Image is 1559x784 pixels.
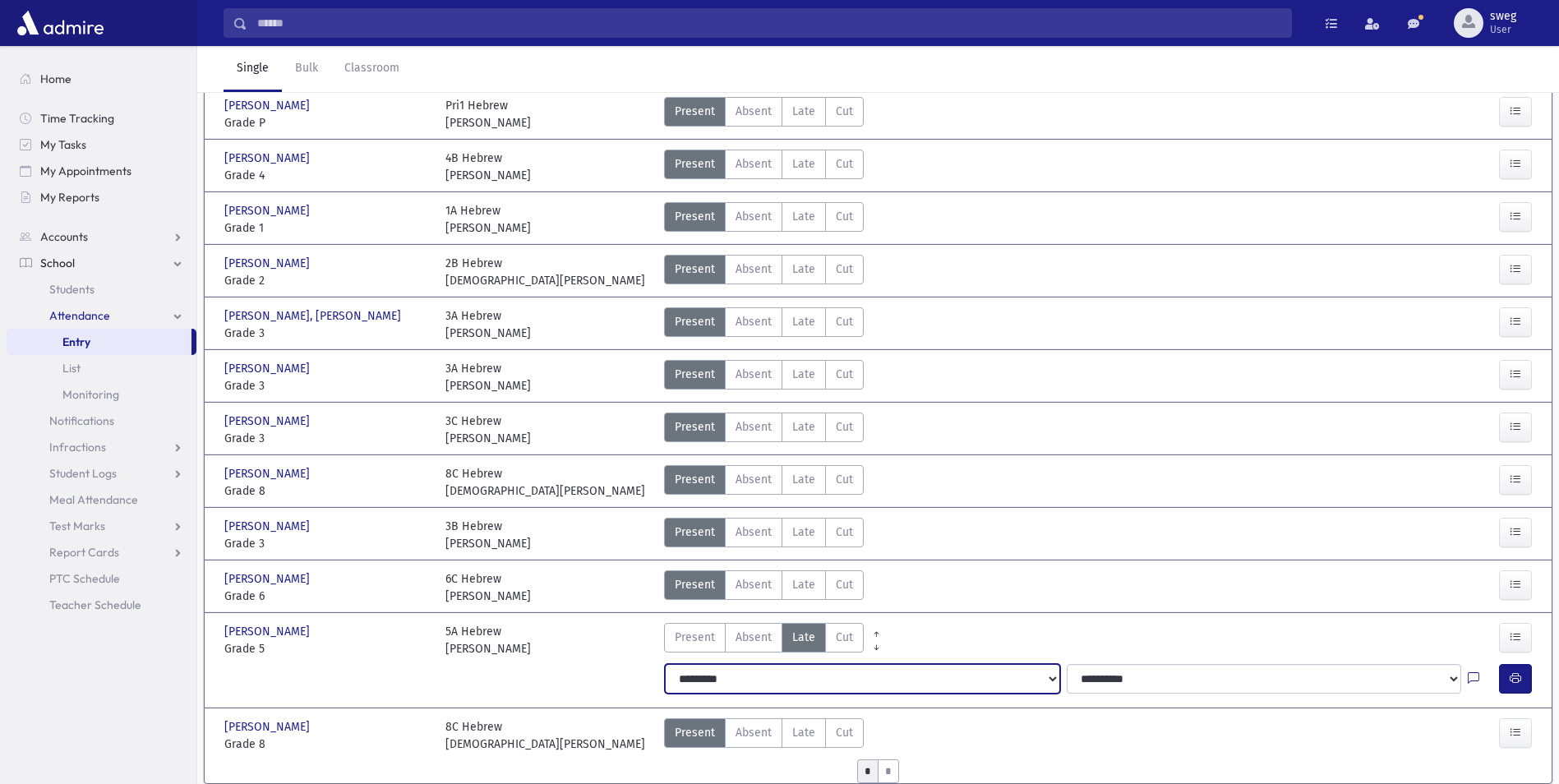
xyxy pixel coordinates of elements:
span: Grade 6 [224,588,429,605]
span: sweg [1490,10,1516,23]
span: Cut [836,261,853,278]
span: Cut [836,155,853,173]
a: Entry [7,329,191,355]
div: AttTypes [664,518,864,552]
span: Late [792,366,815,383]
span: Grade 2 [224,272,429,289]
span: Teacher Schedule [49,597,141,612]
div: 3A Hebrew [PERSON_NAME] [445,360,531,394]
div: AttTypes [664,623,864,657]
span: Grade 3 [224,430,429,447]
span: Grade 4 [224,167,429,184]
span: [PERSON_NAME] [224,255,313,272]
div: 1A Hebrew [PERSON_NAME] [445,202,531,237]
div: 3C Hebrew [PERSON_NAME] [445,413,531,447]
div: AttTypes [664,202,864,237]
span: Grade 3 [224,325,429,342]
span: Late [792,313,815,330]
span: [PERSON_NAME] [224,518,313,535]
span: Report Cards [49,545,119,560]
span: Present [675,523,715,541]
a: Meal Attendance [7,487,196,513]
div: 6C Hebrew [PERSON_NAME] [445,570,531,605]
a: My Reports [7,184,196,210]
a: PTC Schedule [7,565,196,592]
span: Absent [736,576,772,593]
div: 5A Hebrew [PERSON_NAME] [445,623,531,657]
span: My Tasks [40,137,86,152]
span: Grade 3 [224,535,429,552]
span: [PERSON_NAME] [224,570,313,588]
span: Grade P [224,114,429,131]
div: AttTypes [664,570,864,605]
span: Students [49,282,95,297]
span: Late [792,155,815,173]
span: [PERSON_NAME], [PERSON_NAME] [224,307,404,325]
input: Search [247,8,1291,38]
a: Infractions [7,434,196,460]
span: Late [792,261,815,278]
span: Late [792,418,815,436]
a: My Appointments [7,158,196,184]
a: Accounts [7,224,196,250]
span: Entry [62,334,90,349]
span: Present [675,313,715,330]
span: Cut [836,103,853,120]
span: Infractions [49,440,106,454]
span: Cut [836,724,853,741]
span: My Appointments [40,164,131,178]
div: AttTypes [664,97,864,131]
span: Grade 8 [224,482,429,500]
div: 8C Hebrew [DEMOGRAPHIC_DATA][PERSON_NAME] [445,718,645,753]
div: 4B Hebrew [PERSON_NAME] [445,150,531,184]
div: 2B Hebrew [DEMOGRAPHIC_DATA][PERSON_NAME] [445,255,645,289]
span: Present [675,155,715,173]
span: School [40,256,75,270]
span: [PERSON_NAME] [224,360,313,377]
div: AttTypes [664,718,864,753]
span: [PERSON_NAME] [224,202,313,219]
span: Home [40,71,71,86]
span: Absent [736,523,772,541]
span: Absent [736,629,772,646]
span: Present [675,366,715,383]
span: [PERSON_NAME] [224,623,313,640]
span: Late [792,523,815,541]
span: My Reports [40,190,99,205]
a: Report Cards [7,539,196,565]
div: 8C Hebrew [DEMOGRAPHIC_DATA][PERSON_NAME] [445,465,645,500]
div: 3A Hebrew [PERSON_NAME] [445,307,531,342]
a: Single [224,46,282,92]
span: Cut [836,576,853,593]
a: Monitoring [7,381,196,408]
span: Attendance [49,308,110,323]
span: Absent [736,313,772,330]
span: List [62,361,81,376]
div: AttTypes [664,413,864,447]
span: Cut [836,208,853,225]
a: Bulk [282,46,331,92]
div: AttTypes [664,360,864,394]
span: Cut [836,313,853,330]
span: Time Tracking [40,111,114,126]
span: Grade 5 [224,640,429,657]
span: [PERSON_NAME] [224,465,313,482]
span: Absent [736,155,772,173]
span: Late [792,471,815,488]
span: Absent [736,261,772,278]
span: Absent [736,208,772,225]
a: Test Marks [7,513,196,539]
a: Home [7,66,196,92]
span: Monitoring [62,387,119,402]
span: Present [675,629,715,646]
span: [PERSON_NAME] [224,718,313,736]
span: Present [675,471,715,488]
div: AttTypes [664,465,864,500]
a: Attendance [7,302,196,329]
span: Absent [736,471,772,488]
span: Present [675,576,715,593]
div: AttTypes [664,307,864,342]
span: Grade 1 [224,219,429,237]
span: Accounts [40,229,88,244]
span: [PERSON_NAME] [224,97,313,114]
